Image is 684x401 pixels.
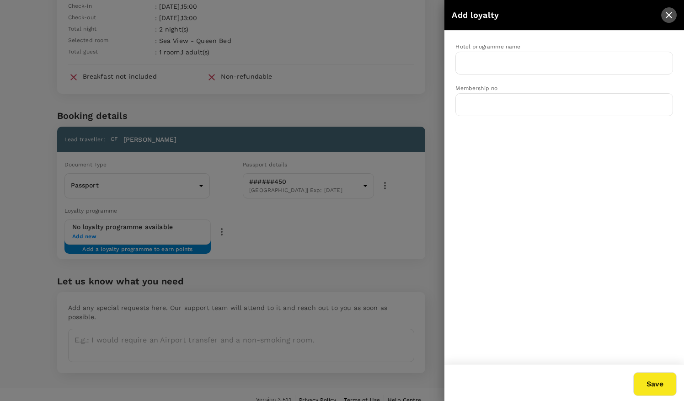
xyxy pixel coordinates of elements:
[452,9,661,22] div: Add loyalty
[668,62,670,64] button: Open
[455,43,520,50] span: Hotel programme name
[455,85,497,91] span: Membership no
[633,372,677,396] button: Save
[661,7,677,23] button: close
